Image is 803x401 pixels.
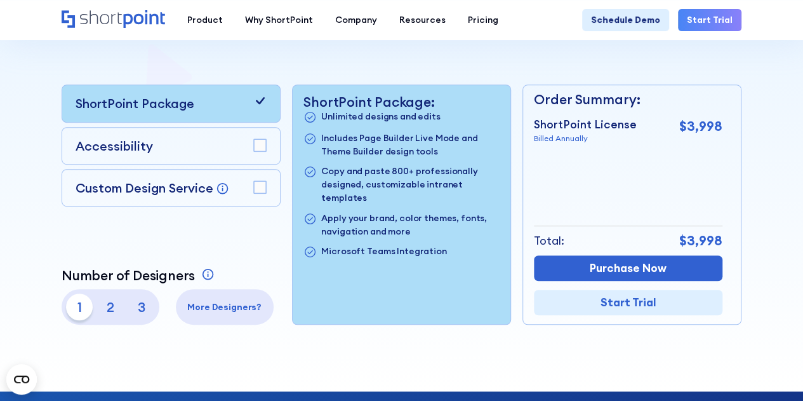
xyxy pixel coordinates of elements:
[399,13,446,27] div: Resources
[534,290,722,315] a: Start Trial
[321,245,446,259] p: Microsoft Teams Integration
[176,9,234,31] a: Product
[582,9,669,31] a: Schedule Demo
[245,13,313,27] div: Why ShortPoint
[321,165,499,205] p: Copy and paste 800+ professionally designed, customizable intranet templates
[62,10,165,29] a: Home
[76,137,153,155] p: Accessibility
[534,90,722,110] p: Order Summary:
[321,132,499,158] p: Includes Page Builder Live Mode and Theme Builder design tools
[6,364,37,395] button: Open CMP widget
[180,301,269,314] p: More Designers?
[321,110,440,125] p: Unlimited designs and edits
[62,268,217,283] a: Number of Designers
[76,180,213,196] p: Custom Design Service
[534,255,722,281] a: Purchase Now
[324,9,388,31] a: Company
[679,231,722,251] p: $3,998
[534,133,637,144] p: Billed Annually
[456,9,509,31] a: Pricing
[303,94,499,110] p: ShortPoint Package:
[534,116,637,133] p: ShortPoint License
[468,13,498,27] div: Pricing
[679,116,722,137] p: $3,998
[335,13,377,27] div: Company
[187,13,223,27] div: Product
[574,254,803,401] iframe: Chat Widget
[678,9,741,31] a: Start Trial
[97,294,124,320] p: 2
[128,294,155,320] p: 3
[321,212,499,238] p: Apply your brand, color themes, fonts, navigation and more
[534,233,564,249] p: Total:
[76,94,194,112] p: ShortPoint Package
[66,294,93,320] p: 1
[234,9,324,31] a: Why ShortPoint
[62,268,195,283] p: Number of Designers
[388,9,456,31] a: Resources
